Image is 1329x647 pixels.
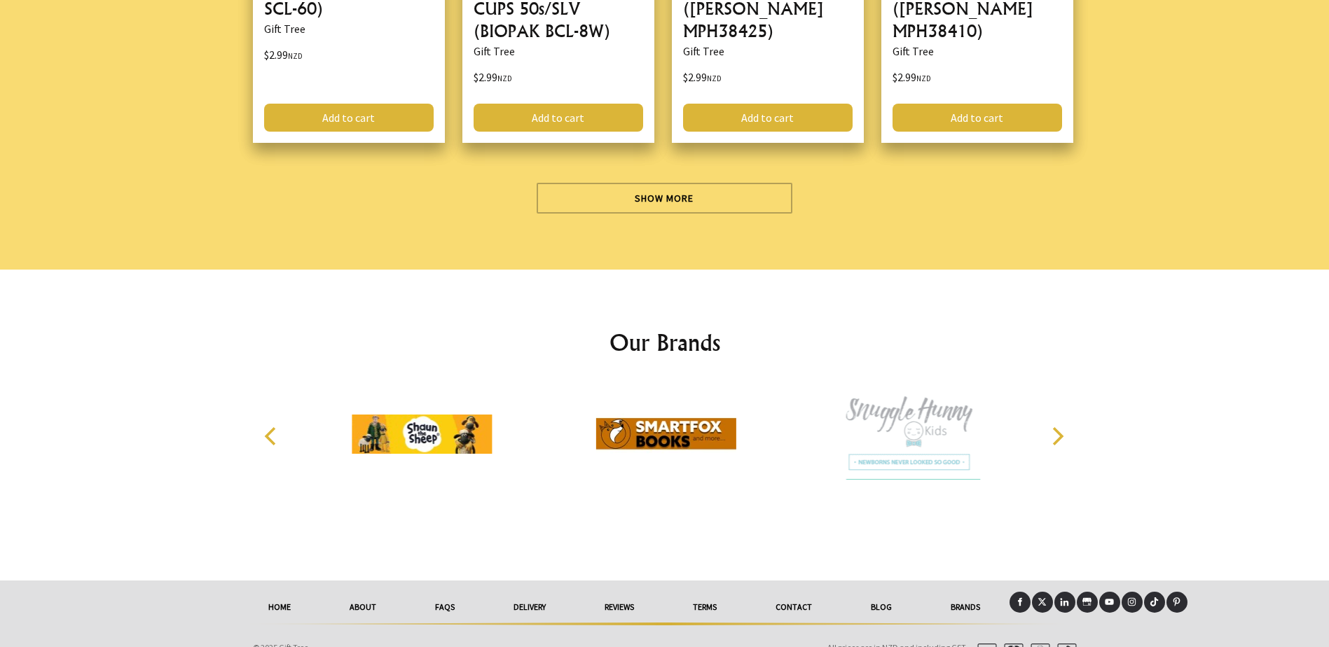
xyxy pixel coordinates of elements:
[1054,592,1075,613] a: LinkedIn
[1122,592,1143,613] a: Instagram
[663,592,746,622] a: Terms
[1010,592,1031,613] a: Facebook
[840,382,980,487] img: Snuggle Hunny
[921,592,1010,622] a: Brands
[264,104,434,132] a: Add to cart
[575,592,663,622] a: reviews
[893,104,1062,132] a: Add to cart
[474,104,643,132] a: Add to cart
[250,326,1080,359] h2: Our Brands
[1032,592,1053,613] a: X (Twitter)
[1042,421,1073,452] button: Next
[320,592,406,622] a: About
[1144,592,1165,613] a: Tiktok
[1166,592,1187,613] a: Pinterest
[239,592,320,622] a: HOME
[406,592,484,622] a: FAQs
[1099,592,1120,613] a: Youtube
[257,421,288,452] button: Previous
[683,104,853,132] a: Add to cart
[596,382,736,487] img: Smartfox Books
[841,592,921,622] a: Blog
[352,382,492,487] img: Shaun The Sheep
[484,592,575,622] a: delivery
[537,183,792,214] a: Show More
[746,592,841,622] a: Contact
